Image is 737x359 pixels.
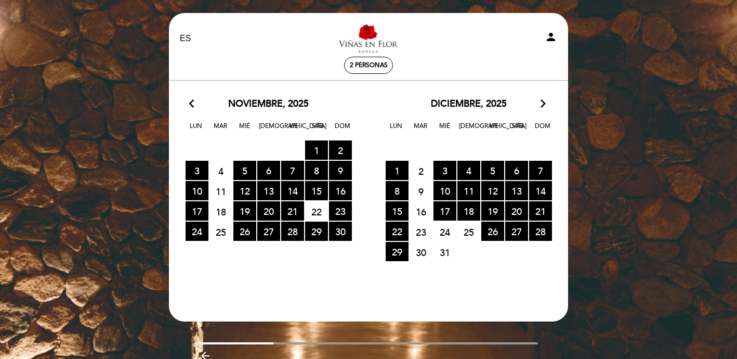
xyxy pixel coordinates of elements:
[257,161,280,180] span: 6
[386,242,409,261] span: 29
[257,222,280,241] span: 27
[410,242,432,262] span: 30
[233,222,256,241] span: 26
[329,181,352,200] span: 16
[410,222,432,241] span: 23
[233,161,256,180] span: 5
[457,181,480,200] span: 11
[186,161,208,180] span: 3
[433,201,456,221] span: 17
[459,121,480,140] span: [DEMOGRAPHIC_DATA]
[329,140,352,160] span: 2
[386,201,409,221] span: 15
[410,182,432,201] span: 9
[257,181,280,200] span: 13
[259,121,280,140] span: [DEMOGRAPHIC_DATA]
[304,24,433,53] a: [PERSON_NAME] en Flor - Experiencias
[410,121,431,140] span: Mar
[186,201,208,221] span: 17
[186,181,208,200] span: 10
[529,201,552,221] span: 21
[233,201,256,221] span: 19
[386,181,409,200] span: 8
[350,61,388,69] span: 2 personas
[433,222,456,241] span: 24
[305,161,328,180] span: 8
[483,121,504,140] span: Vie
[209,202,232,221] span: 18
[481,181,504,200] span: 12
[281,201,304,221] span: 21
[332,121,353,140] span: Dom
[505,161,528,180] span: 6
[505,222,528,241] span: 27
[209,161,232,181] span: 4
[505,201,528,221] span: 20
[209,182,232,201] span: 11
[386,161,409,180] span: 1
[305,140,328,160] span: 1
[538,97,548,111] i: arrow_forward_ios
[305,222,328,241] span: 29
[257,201,280,221] span: 20
[329,222,352,241] span: 30
[529,181,552,200] span: 14
[505,181,528,200] span: 13
[189,97,199,111] i: arrow_back_ios
[281,181,304,200] span: 14
[410,202,432,221] span: 16
[281,222,304,241] span: 28
[283,121,304,140] span: Vie
[281,161,304,180] span: 7
[386,121,406,140] span: Lun
[233,181,256,200] span: 12
[410,161,432,181] span: 2
[431,97,507,111] span: diciembre, 2025
[532,121,553,140] span: Dom
[457,222,480,241] span: 25
[529,161,552,180] span: 7
[228,97,309,111] span: noviembre, 2025
[433,181,456,200] span: 10
[481,222,504,241] span: 26
[308,121,328,140] span: Sáb
[481,161,504,180] span: 5
[329,201,352,221] span: 23
[508,121,529,140] span: Sáb
[433,161,456,180] span: 3
[481,201,504,221] span: 19
[386,222,409,241] span: 22
[329,161,352,180] span: 9
[210,121,231,140] span: Mar
[435,121,455,140] span: Mié
[305,202,328,221] span: 22
[186,222,208,241] span: 24
[457,201,480,221] span: 18
[457,161,480,180] span: 4
[545,31,557,43] i: person
[529,222,552,241] span: 28
[433,242,456,262] span: 31
[305,181,328,200] span: 15
[186,121,206,140] span: Lun
[545,31,557,47] button: person
[234,121,255,140] span: Mié
[209,222,232,241] span: 25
